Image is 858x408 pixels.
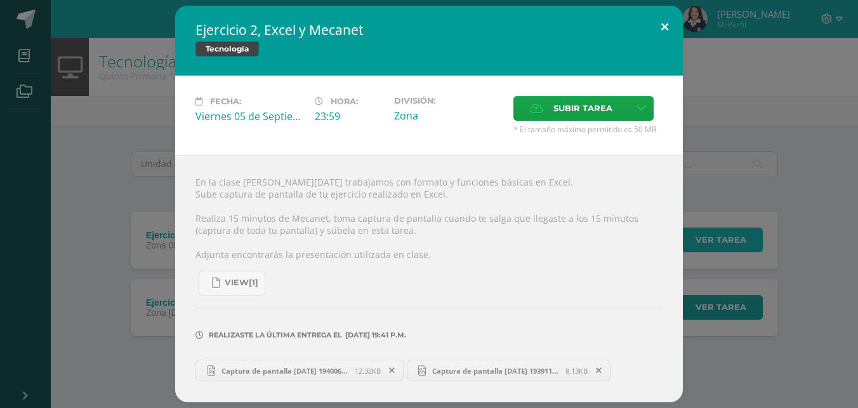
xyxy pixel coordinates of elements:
[225,278,258,288] span: view[1]
[647,6,683,49] button: Close (Esc)
[355,366,381,376] span: 12.32KB
[394,96,503,105] label: División:
[195,109,305,123] div: Viernes 05 de Septiembre
[199,271,265,296] a: view[1]
[215,366,355,376] span: Captura de pantalla [DATE] 194006.png
[407,360,611,381] a: Captura de pantalla [DATE] 193911.png 8.13KB
[331,97,358,106] span: Hora:
[315,109,384,123] div: 23:59
[394,109,503,123] div: Zona
[195,360,404,381] a: Captura de pantalla [DATE] 194006.png 12.32KB
[565,366,588,376] span: 8.13KB
[175,155,683,402] div: En la clase [PERSON_NAME][DATE] trabajamos con formato y funciones básicas en Excel. Sube captura...
[195,41,259,57] span: Tecnología
[588,364,610,377] span: Remover entrega
[553,97,612,120] span: Subir tarea
[513,124,663,135] span: * El tamaño máximo permitido es 50 MB
[195,21,663,39] h2: Ejercicio 2, Excel y Mecanet
[381,364,403,377] span: Remover entrega
[426,366,565,376] span: Captura de pantalla [DATE] 193911.png
[210,97,241,106] span: Fecha:
[209,330,342,339] span: Realizaste la última entrega el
